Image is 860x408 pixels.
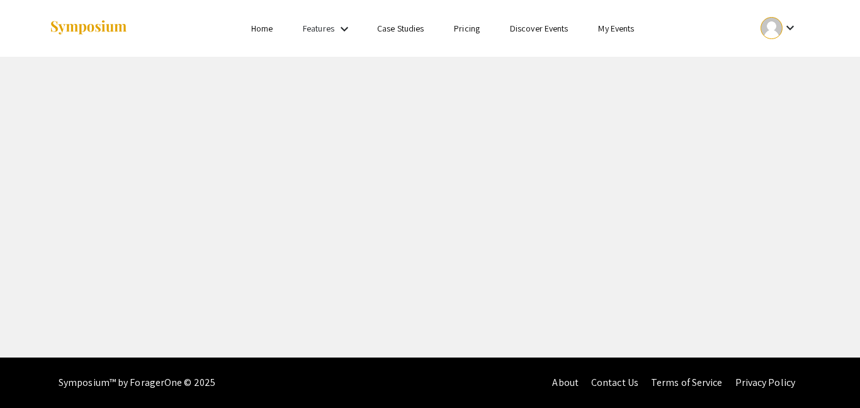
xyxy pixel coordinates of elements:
[377,23,424,34] a: Case Studies
[552,376,579,389] a: About
[783,20,798,35] mat-icon: Expand account dropdown
[303,23,334,34] a: Features
[454,23,480,34] a: Pricing
[59,358,215,408] div: Symposium™ by ForagerOne © 2025
[806,351,851,399] iframe: Chat
[747,14,811,42] button: Expand account dropdown
[337,21,352,37] mat-icon: Expand Features list
[591,376,638,389] a: Contact Us
[598,23,634,34] a: My Events
[251,23,273,34] a: Home
[49,20,128,37] img: Symposium by ForagerOne
[735,376,795,389] a: Privacy Policy
[510,23,569,34] a: Discover Events
[651,376,723,389] a: Terms of Service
